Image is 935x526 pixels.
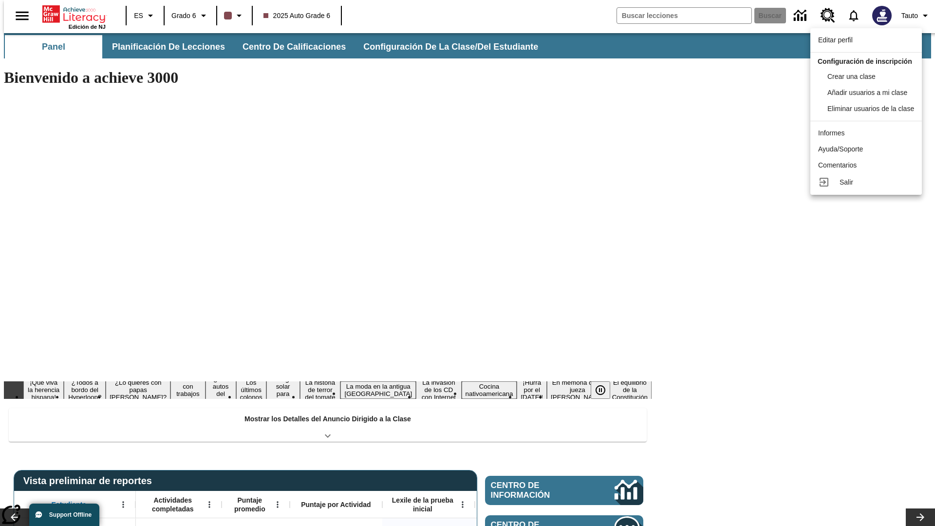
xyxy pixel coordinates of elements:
[818,36,853,44] span: Editar perfil
[827,89,907,96] span: Añadir usuarios a mi clase
[840,178,853,186] span: Salir
[827,105,914,113] span: Eliminar usuarios de la clase
[818,145,863,153] span: Ayuda/Soporte
[827,73,876,80] span: Crear una clase
[818,161,857,169] span: Comentarios
[818,57,912,65] span: Configuración de inscripción
[818,129,844,137] span: Informes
